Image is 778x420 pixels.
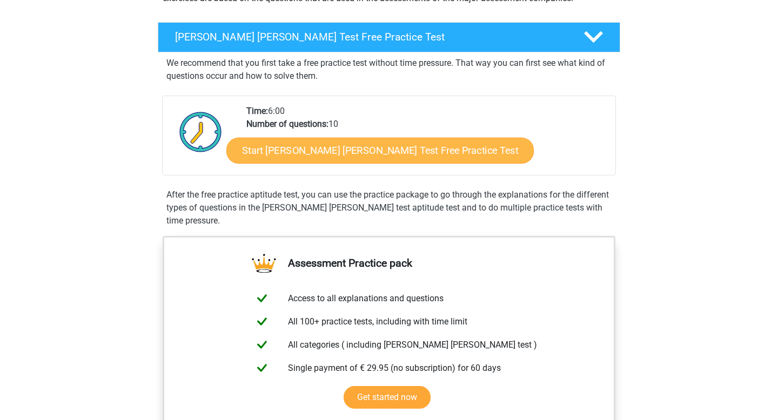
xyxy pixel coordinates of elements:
[246,106,268,116] b: Time:
[153,22,625,52] a: [PERSON_NAME] [PERSON_NAME] Test Free Practice Test
[246,119,328,129] b: Number of questions:
[238,105,615,175] div: 6:00 10
[162,188,616,227] div: After the free practice aptitude test, you can use the practice package to go through the explana...
[344,386,431,409] a: Get started now
[226,138,534,164] a: Start [PERSON_NAME] [PERSON_NAME] Test Free Practice Test
[173,105,228,159] img: Clock
[166,57,612,83] p: We recommend that you first take a free practice test without time pressure. That way you can fir...
[175,31,566,43] h4: [PERSON_NAME] [PERSON_NAME] Test Free Practice Test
